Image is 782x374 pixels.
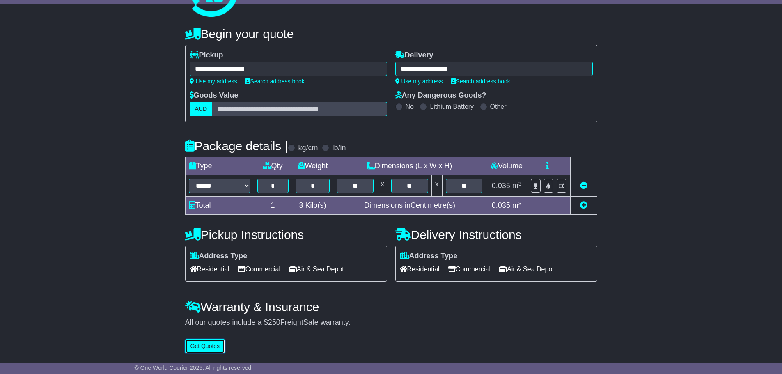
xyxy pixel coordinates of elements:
[185,27,597,41] h4: Begin your quote
[512,181,522,190] span: m
[185,228,387,241] h4: Pickup Instructions
[268,318,280,326] span: 250
[190,102,213,116] label: AUD
[298,144,318,153] label: kg/cm
[430,103,474,110] label: Lithium Battery
[292,157,333,175] td: Weight
[395,51,433,60] label: Delivery
[400,252,458,261] label: Address Type
[135,365,253,371] span: © One World Courier 2025. All rights reserved.
[512,201,522,209] span: m
[333,197,486,215] td: Dimensions in Centimetre(s)
[245,78,305,85] a: Search address book
[499,263,554,275] span: Air & Sea Depot
[492,201,510,209] span: 0.035
[185,300,597,314] h4: Warranty & Insurance
[518,181,522,187] sup: 3
[254,197,292,215] td: 1
[289,263,344,275] span: Air & Sea Depot
[431,175,442,197] td: x
[395,91,486,100] label: Any Dangerous Goods?
[332,144,346,153] label: lb/in
[451,78,510,85] a: Search address book
[333,157,486,175] td: Dimensions (L x W x H)
[377,175,388,197] td: x
[406,103,414,110] label: No
[299,201,303,209] span: 3
[518,200,522,207] sup: 3
[185,339,225,353] button: Get Quotes
[190,91,238,100] label: Goods Value
[185,157,254,175] td: Type
[190,78,237,85] a: Use my address
[395,78,443,85] a: Use my address
[486,157,527,175] td: Volume
[580,181,587,190] a: Remove this item
[190,252,248,261] label: Address Type
[190,263,229,275] span: Residential
[190,51,223,60] label: Pickup
[254,157,292,175] td: Qty
[492,181,510,190] span: 0.035
[185,197,254,215] td: Total
[580,201,587,209] a: Add new item
[238,263,280,275] span: Commercial
[185,139,288,153] h4: Package details |
[490,103,507,110] label: Other
[395,228,597,241] h4: Delivery Instructions
[292,197,333,215] td: Kilo(s)
[448,263,491,275] span: Commercial
[185,318,597,327] div: All our quotes include a $ FreightSafe warranty.
[400,263,440,275] span: Residential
